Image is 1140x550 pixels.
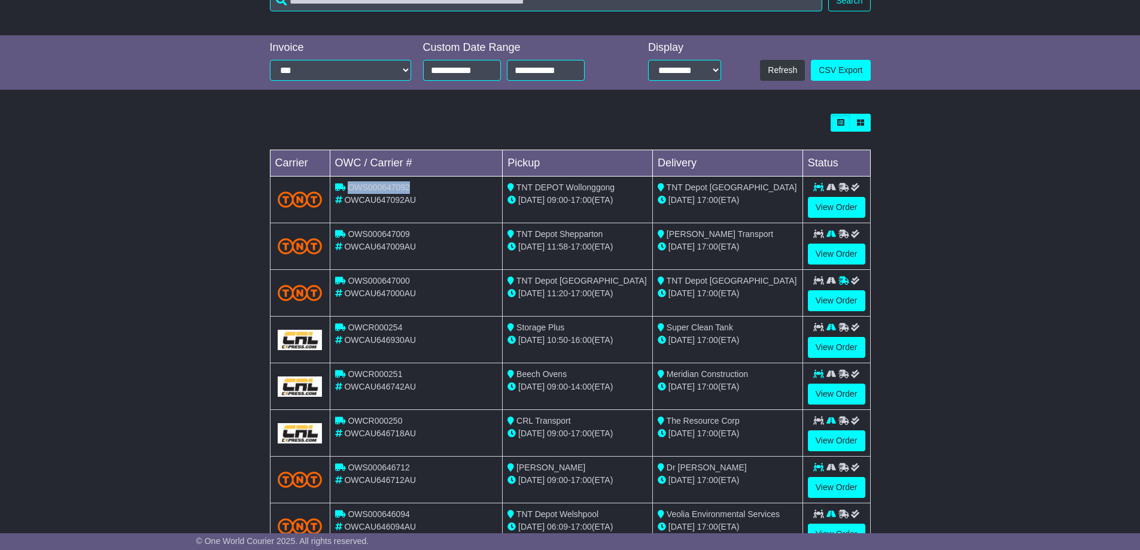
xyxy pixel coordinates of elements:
span: Meridian Construction [667,369,748,379]
td: Status [802,150,870,177]
span: Dr [PERSON_NAME] [667,463,747,472]
span: [DATE] [668,522,695,531]
span: 16:00 [571,335,592,345]
td: Carrier [270,150,330,177]
div: Display [648,41,721,54]
span: 17:00 [571,195,592,205]
span: [PERSON_NAME] [516,463,585,472]
span: [DATE] [668,429,695,438]
span: 11:20 [547,288,568,298]
div: (ETA) [658,241,798,253]
span: OWCAU646712AU [344,475,416,485]
span: OWCR000251 [348,369,402,379]
span: 17:00 [697,195,718,205]
span: [PERSON_NAME] Transport [667,229,773,239]
span: [DATE] [668,382,695,391]
div: - (ETA) [507,334,647,347]
div: (ETA) [658,521,798,533]
img: GetCarrierServiceLogo [278,423,323,443]
a: View Order [808,290,865,311]
span: 09:00 [547,429,568,438]
span: [DATE] [518,335,545,345]
span: 17:00 [571,429,592,438]
div: - (ETA) [507,521,647,533]
img: TNT_Domestic.png [278,472,323,488]
span: 17:00 [697,288,718,298]
div: (ETA) [658,381,798,393]
span: [DATE] [668,195,695,205]
div: Custom Date Range [423,41,615,54]
a: View Order [808,430,865,451]
img: TNT_Domestic.png [278,238,323,254]
a: View Order [808,524,865,545]
img: GetCarrierServiceLogo [278,330,323,350]
span: The Resource Corp [667,416,740,426]
span: OWCR000250 [348,416,402,426]
span: OWCR000254 [348,323,402,332]
span: [DATE] [668,242,695,251]
a: CSV Export [811,60,870,81]
span: [DATE] [518,382,545,391]
span: © One World Courier 2025. All rights reserved. [196,536,369,546]
a: View Order [808,337,865,358]
span: OWS000647092 [348,183,410,192]
span: CRL Transport [516,416,571,426]
div: (ETA) [658,287,798,300]
img: GetCarrierServiceLogo [278,376,323,397]
span: 10:50 [547,335,568,345]
td: Delivery [652,150,802,177]
span: OWCAU647092AU [344,195,416,205]
span: 06:09 [547,522,568,531]
span: [DATE] [518,288,545,298]
span: OWS000647000 [348,276,410,285]
span: TNT Depot [GEOGRAPHIC_DATA] [667,183,797,192]
span: 17:00 [697,242,718,251]
span: TNT Depot [GEOGRAPHIC_DATA] [667,276,797,285]
a: View Order [808,244,865,265]
img: TNT_Domestic.png [278,285,323,301]
span: TNT Depot Welshpool [516,509,598,519]
span: OWS000646712 [348,463,410,472]
span: 17:00 [571,522,592,531]
span: 17:00 [571,475,592,485]
span: OWCAU647009AU [344,242,416,251]
div: - (ETA) [507,287,647,300]
span: [DATE] [668,288,695,298]
span: 11:58 [547,242,568,251]
span: 09:00 [547,382,568,391]
span: OWCAU646742AU [344,382,416,391]
span: [DATE] [518,242,545,251]
span: 09:00 [547,475,568,485]
span: Storage Plus [516,323,564,332]
span: 14:00 [571,382,592,391]
div: - (ETA) [507,241,647,253]
span: [DATE] [518,522,545,531]
span: TNT DEPOT Wollonggong [516,183,615,192]
div: Invoice [270,41,411,54]
span: Beech Ovens [516,369,567,379]
span: OWCAU646094AU [344,522,416,531]
span: [DATE] [668,335,695,345]
td: Pickup [503,150,653,177]
a: View Order [808,197,865,218]
span: 17:00 [571,242,592,251]
span: 17:00 [697,475,718,485]
div: (ETA) [658,334,798,347]
span: 09:00 [547,195,568,205]
div: (ETA) [658,474,798,487]
span: [DATE] [518,429,545,438]
div: (ETA) [658,194,798,206]
a: View Order [808,477,865,498]
span: [DATE] [518,475,545,485]
span: 17:00 [697,522,718,531]
div: (ETA) [658,427,798,440]
span: OWCAU646718AU [344,429,416,438]
span: Super Clean Tank [667,323,733,332]
td: OWC / Carrier # [330,150,503,177]
span: [DATE] [518,195,545,205]
span: TNT Depot Shepparton [516,229,603,239]
a: View Order [808,384,865,405]
img: TNT_Domestic.png [278,192,323,208]
span: OWCAU647000AU [344,288,416,298]
span: 17:00 [697,429,718,438]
